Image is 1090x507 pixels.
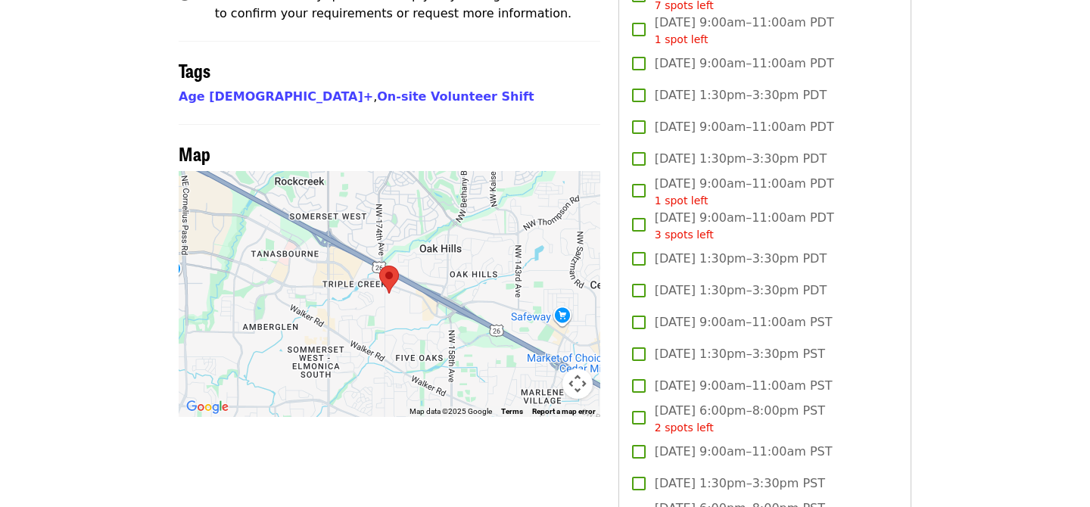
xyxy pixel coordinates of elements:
span: [DATE] 6:00pm–8:00pm PST [655,402,825,436]
span: [DATE] 1:30pm–3:30pm PST [655,474,825,493]
a: Report a map error [532,407,596,415]
span: 1 spot left [655,33,708,45]
a: Terms (opens in new tab) [501,407,523,415]
span: [DATE] 1:30pm–3:30pm PDT [655,281,827,300]
span: [DATE] 1:30pm–3:30pm PDT [655,250,827,268]
span: [DATE] 1:30pm–3:30pm PDT [655,150,827,168]
span: Map data ©2025 Google [410,407,492,415]
span: [DATE] 9:00am–11:00am PDT [655,14,834,48]
span: [DATE] 9:00am–11:00am PDT [655,209,834,243]
button: Map camera controls [562,369,593,399]
span: [DATE] 9:00am–11:00am PDT [655,118,834,136]
span: Tags [179,57,210,83]
a: On-site Volunteer Shift [377,89,534,104]
span: Map [179,140,210,166]
span: [DATE] 9:00am–11:00am PDT [655,175,834,209]
span: 3 spots left [655,229,714,241]
a: Open this area in Google Maps (opens a new window) [182,397,232,417]
span: , [179,89,377,104]
span: 1 spot left [655,194,708,207]
span: [DATE] 9:00am–11:00am PST [655,377,833,395]
span: [DATE] 9:00am–11:00am PST [655,313,833,331]
span: [DATE] 9:00am–11:00am PDT [655,54,834,73]
span: 2 spots left [655,421,714,434]
span: [DATE] 1:30pm–3:30pm PDT [655,86,827,104]
a: Age [DEMOGRAPHIC_DATA]+ [179,89,373,104]
span: [DATE] 1:30pm–3:30pm PST [655,345,825,363]
img: Google [182,397,232,417]
span: [DATE] 9:00am–11:00am PST [655,443,833,461]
